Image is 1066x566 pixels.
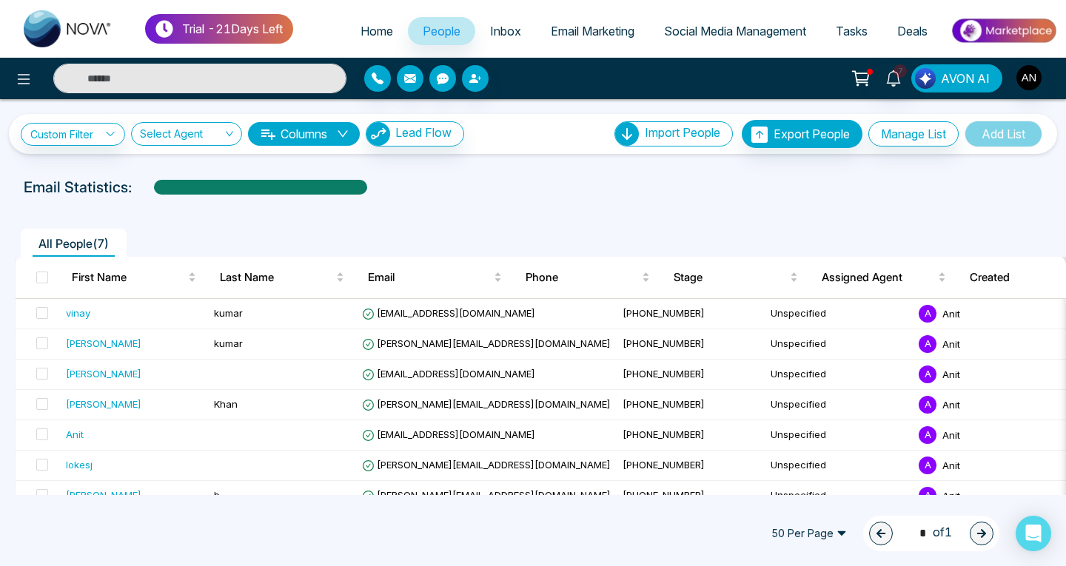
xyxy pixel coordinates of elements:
span: Anit [942,459,960,471]
span: 50 Per Page [761,522,857,545]
img: Nova CRM Logo [24,10,113,47]
td: Unspecified [765,451,913,481]
span: A [919,487,936,505]
th: Stage [662,257,810,298]
div: Open Intercom Messenger [1016,516,1051,551]
p: Email Statistics: [24,176,132,198]
span: [EMAIL_ADDRESS][DOMAIN_NAME] [362,368,535,380]
td: Unspecified [765,420,913,451]
span: A [919,305,936,323]
th: First Name [60,257,208,298]
img: Lead Flow [915,68,936,89]
span: Assigned Agent [822,269,935,286]
span: 7 [894,64,907,78]
img: User Avatar [1016,65,1042,90]
td: Unspecified [765,390,913,420]
span: AVON AI [941,70,990,87]
span: of 1 [911,523,952,543]
span: b [214,489,220,501]
div: [PERSON_NAME] [66,397,141,411]
span: [PHONE_NUMBER] [623,428,705,440]
button: Lead Flow [366,121,464,146]
span: [PERSON_NAME][EMAIL_ADDRESS][DOMAIN_NAME] [362,337,611,349]
a: Custom Filter [21,123,125,146]
span: [PERSON_NAME][EMAIL_ADDRESS][DOMAIN_NAME] [362,459,611,471]
button: Manage List [868,121,959,146]
div: [PERSON_NAME] [66,366,141,381]
div: lokesj [66,457,93,472]
span: Anit [942,307,960,319]
span: Deals [897,24,928,38]
div: [PERSON_NAME] [66,336,141,351]
span: A [919,365,936,383]
span: First Name [72,269,185,286]
span: A [919,456,936,474]
a: Email Marketing [536,17,649,45]
span: All People ( 7 ) [33,236,115,251]
a: People [408,17,475,45]
span: Anit [942,398,960,410]
span: [EMAIL_ADDRESS][DOMAIN_NAME] [362,428,535,440]
span: kumar [214,307,243,319]
a: Inbox [475,17,536,45]
span: [PHONE_NUMBER] [623,489,705,501]
span: [PHONE_NUMBER] [623,398,705,410]
button: AVON AI [911,64,1002,92]
a: Deals [882,17,942,45]
a: Lead FlowLead Flow [360,121,464,146]
span: Export People [774,127,850,141]
span: [PHONE_NUMBER] [623,459,705,471]
span: Import People [645,125,720,140]
a: Home [346,17,408,45]
td: Unspecified [765,360,913,390]
span: [PHONE_NUMBER] [623,337,705,349]
span: Lead Flow [395,125,452,140]
span: Phone [526,269,639,286]
span: [PERSON_NAME][EMAIL_ADDRESS][DOMAIN_NAME] [362,398,611,410]
a: 7 [876,64,911,90]
a: Social Media Management [649,17,821,45]
button: Export People [742,120,862,148]
span: Anit [942,368,960,380]
span: [PERSON_NAME][EMAIL_ADDRESS][DOMAIN_NAME] [362,489,611,501]
span: Last Name [220,269,333,286]
span: Anit [942,337,960,349]
img: Lead Flow [366,122,390,146]
span: Social Media Management [664,24,806,38]
span: Inbox [490,24,521,38]
span: Anit [942,489,960,501]
p: Trial - 21 Days Left [182,20,283,38]
th: Assigned Agent [810,257,958,298]
span: Email [368,269,491,286]
th: Email [356,257,514,298]
span: People [423,24,460,38]
td: Unspecified [765,299,913,329]
span: Email Marketing [551,24,634,38]
td: Unspecified [765,481,913,511]
span: Stage [674,269,787,286]
button: Columnsdown [248,122,360,146]
img: Market-place.gif [950,14,1057,47]
span: A [919,396,936,414]
span: Anit [942,428,960,440]
span: Khan [214,398,238,410]
span: Home [361,24,393,38]
span: kumar [214,337,243,349]
span: [PHONE_NUMBER] [623,368,705,380]
th: Last Name [208,257,356,298]
span: down [337,128,349,140]
span: [EMAIL_ADDRESS][DOMAIN_NAME] [362,307,535,319]
th: Phone [514,257,662,298]
td: Unspecified [765,329,913,360]
span: A [919,426,936,444]
span: [PHONE_NUMBER] [623,307,705,319]
div: Anit [66,427,84,442]
a: Tasks [821,17,882,45]
div: [PERSON_NAME] [66,488,141,502]
span: Tasks [836,24,868,38]
span: A [919,335,936,353]
div: vinay [66,306,90,320]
